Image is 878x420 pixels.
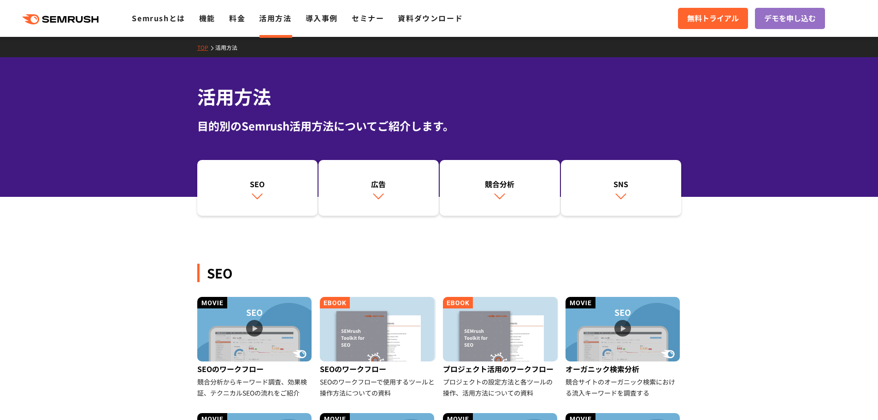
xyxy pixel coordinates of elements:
[320,376,436,398] div: SEOのワークフローで使用するツールと操作方法についての資料
[202,178,313,189] div: SEO
[197,264,681,282] div: SEO
[443,376,559,398] div: プロジェクトの設定方法と各ツールの操作、活用方法についての資料
[197,83,681,110] h1: 活用方法
[306,12,338,24] a: 導入事例
[323,178,434,189] div: 広告
[678,8,748,29] a: 無料トライアル
[132,12,185,24] a: Semrushとは
[566,376,681,398] div: 競合サイトのオーガニック検索における流入キーワードを調査する
[320,297,436,398] a: SEOのワークフロー SEOのワークフローで使用するツールと操作方法についての資料
[755,8,825,29] a: デモを申し込む
[199,12,215,24] a: 機能
[687,12,739,24] span: 無料トライアル
[197,297,313,398] a: SEOのワークフロー 競合分析からキーワード調査、効果検証、テクニカルSEOの流れをご紹介
[398,12,463,24] a: 資料ダウンロード
[197,376,313,398] div: 競合分析からキーワード調査、効果検証、テクニカルSEOの流れをご紹介
[197,160,318,216] a: SEO
[320,361,436,376] div: SEOのワークフロー
[443,297,559,398] a: プロジェクト活用のワークフロー プロジェクトの設定方法と各ツールの操作、活用方法についての資料
[566,361,681,376] div: オーガニック検索分析
[352,12,384,24] a: セミナー
[764,12,816,24] span: デモを申し込む
[229,12,245,24] a: 料金
[440,160,560,216] a: 競合分析
[197,361,313,376] div: SEOのワークフロー
[197,43,215,51] a: TOP
[566,178,677,189] div: SNS
[443,361,559,376] div: プロジェクト活用のワークフロー
[215,43,244,51] a: 活用方法
[197,118,681,134] div: 目的別のSemrush活用方法についてご紹介します。
[444,178,555,189] div: 競合分析
[566,297,681,398] a: オーガニック検索分析 競合サイトのオーガニック検索における流入キーワードを調査する
[318,160,439,216] a: 広告
[259,12,291,24] a: 活用方法
[561,160,681,216] a: SNS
